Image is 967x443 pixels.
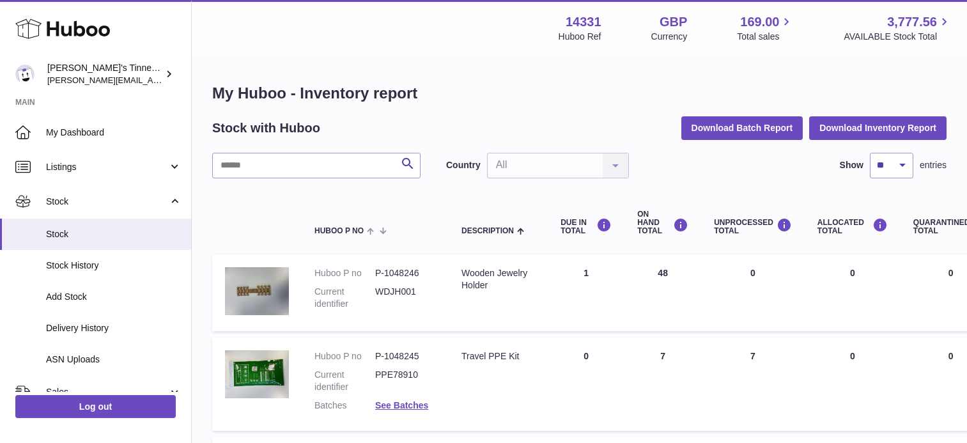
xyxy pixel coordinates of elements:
span: My Dashboard [46,127,182,139]
dd: P-1048245 [375,350,436,362]
label: Country [446,159,481,171]
div: Huboo Ref [559,31,601,43]
div: Currency [651,31,688,43]
span: 169.00 [740,13,779,31]
td: 0 [701,254,805,331]
strong: 14331 [566,13,601,31]
span: entries [920,159,947,171]
strong: GBP [660,13,687,31]
span: Stock [46,228,182,240]
a: Log out [15,395,176,418]
span: 3,777.56 [887,13,937,31]
span: 0 [948,268,954,278]
label: Show [840,159,863,171]
dd: WDJH001 [375,286,436,310]
span: Stock [46,196,168,208]
dt: Current identifier [314,369,375,393]
dt: Huboo P no [314,350,375,362]
div: ON HAND Total [637,210,688,236]
h2: Stock with Huboo [212,120,320,137]
div: Wooden Jewelry Holder [461,267,535,291]
dt: Huboo P no [314,267,375,279]
a: 3,777.56 AVAILABLE Stock Total [844,13,952,43]
td: 7 [624,338,701,431]
td: 7 [701,338,805,431]
a: See Batches [375,400,428,410]
a: 169.00 Total sales [737,13,794,43]
span: Description [461,227,514,235]
img: product image [225,267,289,315]
span: [PERSON_NAME][EMAIL_ADDRESS][PERSON_NAME][DOMAIN_NAME] [47,75,325,85]
td: 0 [805,254,901,331]
td: 0 [805,338,901,431]
dt: Current identifier [314,286,375,310]
span: AVAILABLE Stock Total [844,31,952,43]
button: Download Inventory Report [809,116,947,139]
h1: My Huboo - Inventory report [212,83,947,104]
span: Listings [46,161,168,173]
button: Download Batch Report [681,116,803,139]
span: Sales [46,386,168,398]
span: 0 [948,351,954,361]
td: 1 [548,254,624,331]
dd: PPE78910 [375,369,436,393]
div: UNPROCESSED Total [714,218,792,235]
div: Travel PPE Kit [461,350,535,362]
dt: Batches [314,400,375,412]
span: Huboo P no [314,227,364,235]
dd: P-1048246 [375,267,436,279]
div: [PERSON_NAME]'s Tinned Fish Ltd [47,62,162,86]
td: 0 [548,338,624,431]
td: 48 [624,254,701,331]
span: Add Stock [46,291,182,303]
span: Stock History [46,260,182,272]
div: DUE IN TOTAL [561,218,612,235]
span: ASN Uploads [46,354,182,366]
div: ALLOCATED Total [817,218,888,235]
img: peter.colbert@hubbo.com [15,65,35,84]
span: Delivery History [46,322,182,334]
img: product image [225,350,289,398]
span: Total sales [737,31,794,43]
